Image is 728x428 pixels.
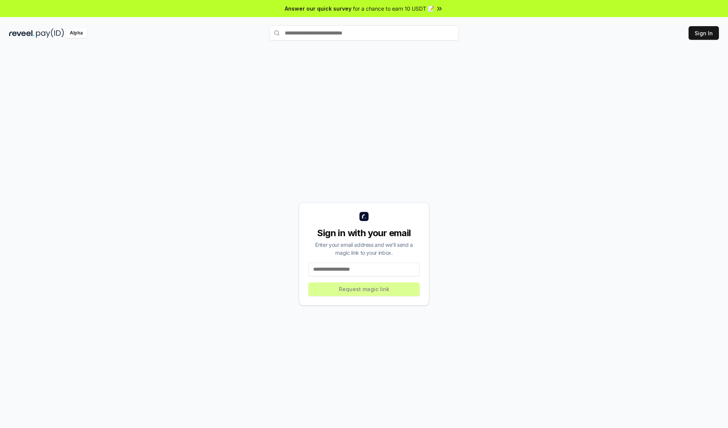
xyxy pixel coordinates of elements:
div: Enter your email address and we’ll send a magic link to your inbox. [308,241,420,257]
img: logo_small [359,212,369,221]
div: Sign in with your email [308,227,420,239]
img: reveel_dark [9,28,35,38]
span: for a chance to earn 10 USDT 📝 [353,5,434,13]
img: pay_id [36,28,64,38]
button: Sign In [689,26,719,40]
div: Alpha [66,28,87,38]
span: Answer our quick survey [285,5,351,13]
